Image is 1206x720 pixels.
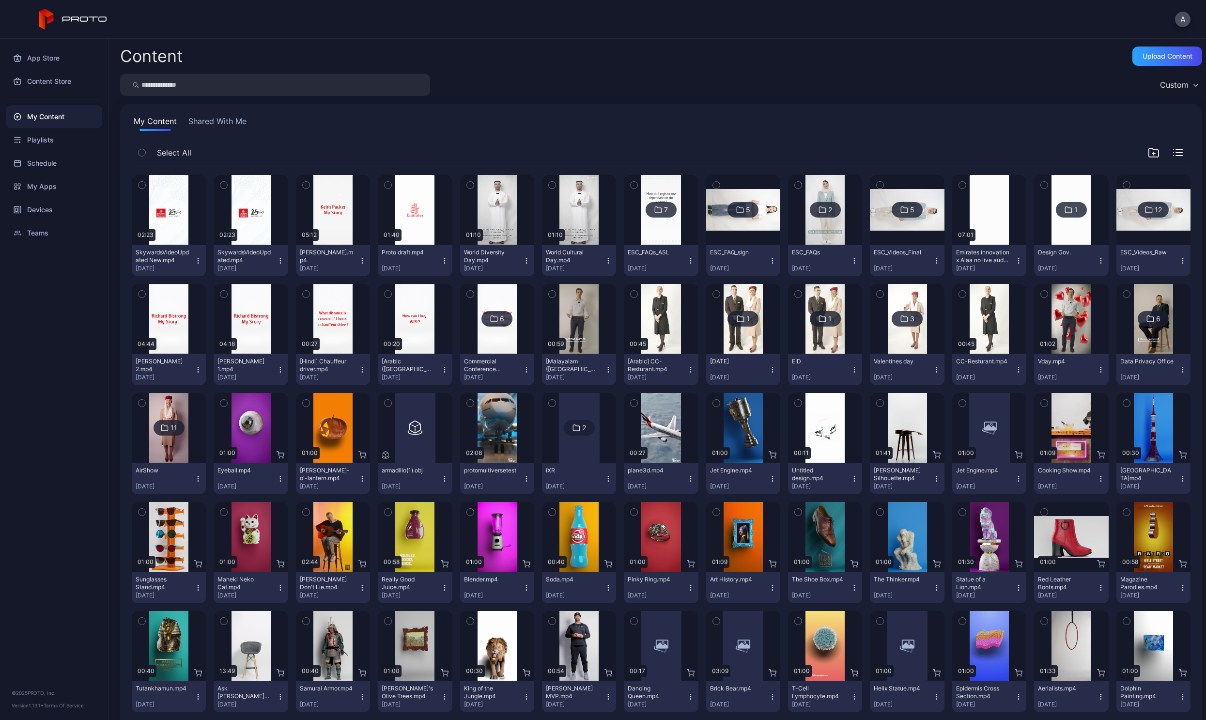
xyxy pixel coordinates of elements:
button: Brick Bear.mp4[DATE] [706,681,780,712]
a: App Store [6,47,102,70]
a: My Content [6,105,102,128]
div: 12 [1155,205,1162,214]
div: [DATE] [874,265,932,272]
button: Aerialists.mp4[DATE] [1034,681,1108,712]
a: Schedule [6,152,102,175]
div: Sunglasses Stand.mp4 [136,576,189,591]
div: 1 [828,314,832,323]
div: [DATE] [382,265,440,272]
div: Albert Pujols MVP.mp4 [546,685,599,700]
div: My Apps [6,175,102,198]
div: Pinky Ring.mp4 [628,576,681,583]
div: [DATE] [956,592,1015,599]
div: [DATE] [217,374,276,381]
div: protomultiversetest [464,467,517,474]
div: plane3d.mp4 [628,467,681,474]
button: CC-Resturant.mp4[DATE] [952,354,1026,385]
div: [DATE] [217,701,276,708]
div: Dolphin Painting.mp4 [1120,685,1174,700]
div: Jack-o'-lantern.mp4 [300,467,353,482]
div: [DATE] [136,592,194,599]
div: Blender.mp4 [464,576,517,583]
button: iXR[DATE] [542,463,616,494]
button: ESC_Videos_Final[DATE] [870,245,944,276]
div: [DATE] [382,701,440,708]
div: [DATE] [300,483,358,490]
button: The Thinker.mp4[DATE] [870,572,944,603]
a: Terms Of Service [44,703,84,708]
div: The Thinker.mp4 [874,576,927,583]
div: T-Cell Lymphocyte.mp4 [792,685,845,700]
div: Brick Bear.mp4 [710,685,763,692]
button: T-Cell Lymphocyte.mp4[DATE] [788,681,862,712]
button: Magazine Parodies.mp4[DATE] [1116,572,1191,603]
button: Tutankhamun.mp4[DATE] [132,681,206,712]
button: Commercial Conference 20092024[DATE] [460,354,534,385]
div: Epidermis Cross Section.mp4 [956,685,1009,700]
div: [Arabic (United Arab Emirates)] Buy WiFi.mp4 [382,358,435,373]
div: [DATE] [464,592,523,599]
button: Vday.mp4[DATE] [1034,354,1108,385]
div: [DATE] [464,701,523,708]
div: Commercial Conference 20092024 [464,358,517,373]
a: Content Store [6,70,102,93]
div: © 2025 PROTO, Inc. [12,689,96,697]
div: [Hindi] Chauffeur driver.mp4 [300,358,353,373]
button: ESC_FAQs_ASL[DATE] [624,245,698,276]
button: [Malayalam ([GEOGRAPHIC_DATA])] [PERSON_NAME]-Portrait.mp4[DATE] [542,354,616,385]
button: Helix Statue.mp4[DATE] [870,681,944,712]
div: [DATE] [546,701,604,708]
div: 3 [910,314,914,323]
div: 5 [746,205,750,214]
div: [DATE] [874,374,932,381]
button: [Arabic] CC-Resturant.mp4[DATE] [624,354,698,385]
div: [DATE] [710,265,769,272]
div: [DATE] [1038,374,1097,381]
div: 6 [500,314,504,323]
div: [DATE] [1038,701,1097,708]
button: Statue of a Lion.mp4[DATE] [952,572,1026,603]
div: [DATE] [136,265,194,272]
div: [DATE] [628,265,686,272]
div: iXR [546,467,599,474]
div: Ramadan [710,358,763,365]
button: Art History.mp4[DATE] [706,572,780,603]
div: Art History.mp4 [710,576,763,583]
div: Dancing Queen.mp4 [628,685,681,700]
div: SkywardsVideoUpdated New.mp4 [136,249,189,264]
div: Helix Statue.mp4 [874,685,927,692]
div: [DATE] [628,374,686,381]
div: [DATE] [136,483,194,490]
div: [DATE] [792,701,850,708]
div: [DATE] [217,483,276,490]
button: ESC_FAQ_sign[DATE] [706,245,780,276]
div: [Arabic] CC-Resturant.mp4 [628,358,681,373]
div: Cooking Show.mp4 [1038,467,1091,474]
div: [DATE] [792,592,850,599]
div: 7 [664,205,668,214]
a: Playlists [6,128,102,152]
div: Jet Engine.mp4 [710,467,763,474]
button: AirShow[DATE] [132,463,206,494]
div: [DATE] [874,483,932,490]
div: [DATE] [956,265,1015,272]
div: [DATE] [628,592,686,599]
div: [DATE] [300,265,358,272]
div: [DATE] [136,701,194,708]
div: [DATE] [382,592,440,599]
div: ESC_FAQs_ASL [628,249,681,256]
button: King of the Jungle.mp4[DATE] [460,681,534,712]
div: [DATE] [1038,483,1097,490]
button: Dancing Queen.mp4[DATE] [624,681,698,712]
button: The Shoe Box.mp4[DATE] [788,572,862,603]
div: Design Gov. [1038,249,1091,256]
div: [DATE] [1038,592,1097,599]
div: armadillo(1).obj [382,467,435,474]
div: [DATE] [874,701,932,708]
div: World Diversity Day.mp4 [464,249,517,264]
div: Tutankhamun.mp4 [136,685,189,692]
button: [Arabic ([GEOGRAPHIC_DATA])] Buy WiFi.mp4[DATE] [378,354,452,385]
